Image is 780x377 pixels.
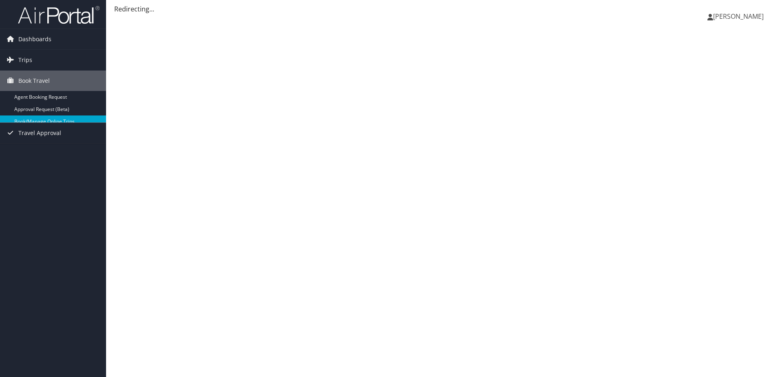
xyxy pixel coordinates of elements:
[707,4,772,29] a: [PERSON_NAME]
[713,12,764,21] span: [PERSON_NAME]
[18,50,32,70] span: Trips
[18,123,61,143] span: Travel Approval
[18,29,51,49] span: Dashboards
[18,71,50,91] span: Book Travel
[18,5,100,24] img: airportal-logo.png
[114,4,772,14] div: Redirecting...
